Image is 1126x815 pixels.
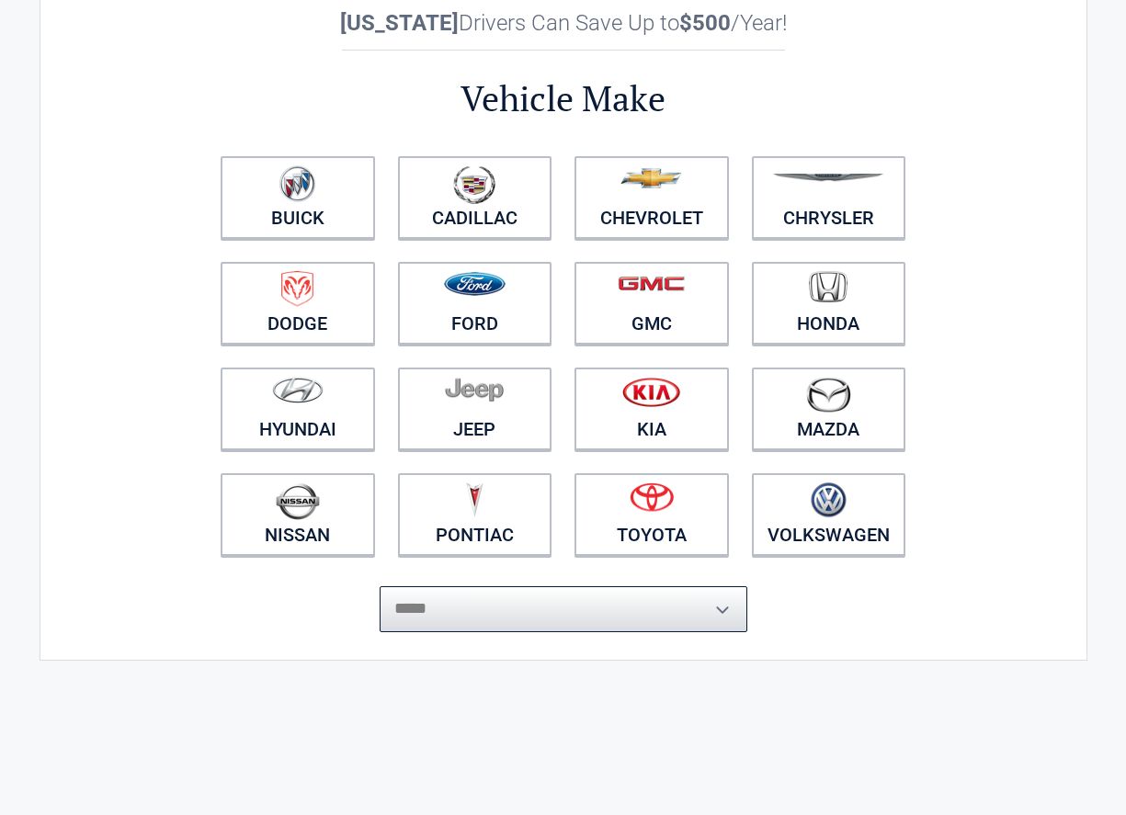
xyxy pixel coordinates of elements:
img: ford [444,272,506,296]
a: Chrysler [752,156,906,239]
a: Honda [752,262,906,345]
img: cadillac [453,165,495,204]
img: nissan [276,482,320,520]
b: [US_STATE] [340,10,459,36]
img: dodge [281,271,313,307]
img: kia [622,377,680,407]
a: Mazda [752,368,906,450]
img: jeep [445,377,504,402]
a: Cadillac [398,156,552,239]
h2: Vehicle Make [210,75,917,122]
img: toyota [630,482,674,512]
img: gmc [618,276,685,291]
a: Volkswagen [752,473,906,556]
a: Ford [398,262,552,345]
img: chevrolet [620,168,682,188]
a: Hyundai [221,368,375,450]
a: Chevrolet [574,156,729,239]
img: honda [809,271,847,303]
img: buick [279,165,315,202]
a: Buick [221,156,375,239]
a: Nissan [221,473,375,556]
a: Dodge [221,262,375,345]
b: $500 [679,10,731,36]
h2: Drivers Can Save Up to /Year [210,10,917,36]
a: Kia [574,368,729,450]
img: volkswagen [811,482,847,518]
a: Toyota [574,473,729,556]
a: Pontiac [398,473,552,556]
img: hyundai [272,377,324,403]
a: Jeep [398,368,552,450]
img: mazda [805,377,851,413]
img: pontiac [465,482,483,517]
a: GMC [574,262,729,345]
img: chrysler [772,174,884,182]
